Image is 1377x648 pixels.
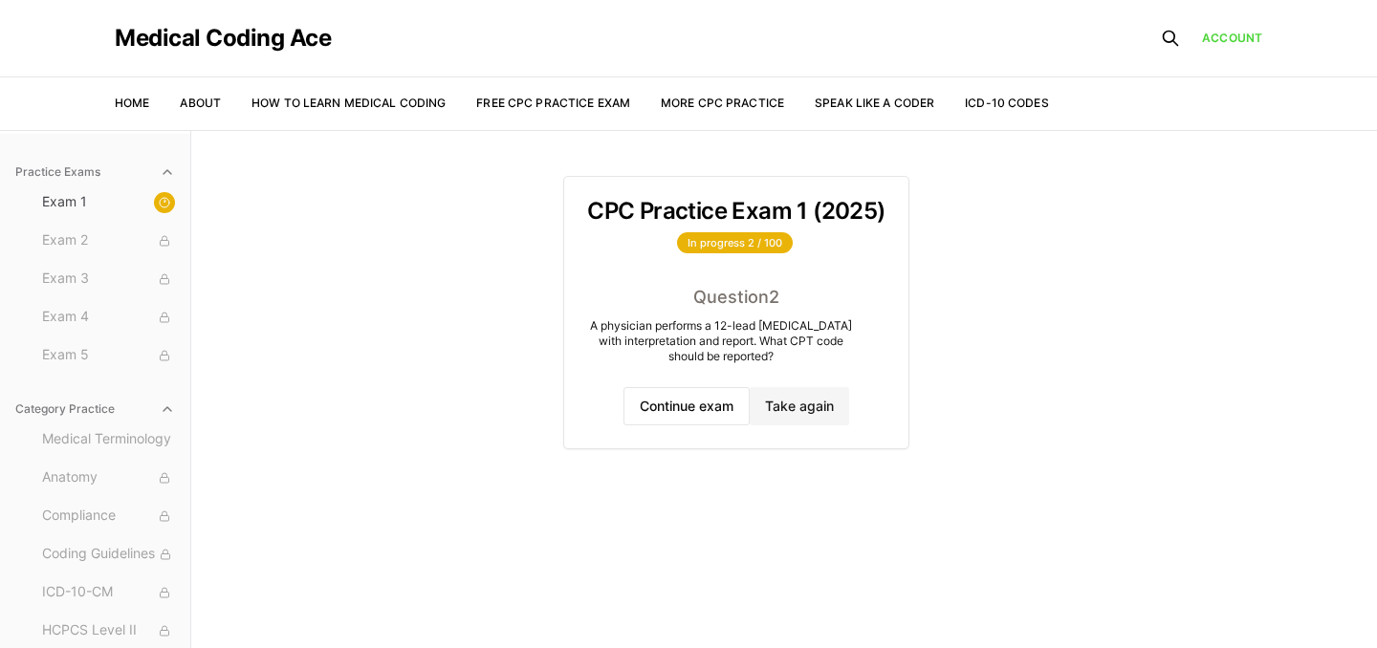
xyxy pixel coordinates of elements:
[587,318,855,364] div: A physician performs a 12-lead [MEDICAL_DATA] with interpretation and report. What CPT code shoul...
[34,187,183,218] button: Exam 1
[34,577,183,608] button: ICD-10-CM
[750,387,849,425] button: Take again
[34,463,183,493] button: Anatomy
[115,27,331,50] a: Medical Coding Ace
[1202,30,1262,47] a: Account
[815,96,934,110] a: Speak Like a Coder
[42,506,175,527] span: Compliance
[8,157,183,187] button: Practice Exams
[42,429,175,450] span: Medical Terminology
[115,96,149,110] a: Home
[34,302,183,333] button: Exam 4
[587,200,885,223] h3: CPC Practice Exam 1 (2025)
[42,467,175,488] span: Anatomy
[34,226,183,256] button: Exam 2
[34,616,183,646] button: HCPCS Level II
[34,264,183,294] button: Exam 3
[42,544,175,565] span: Coding Guidelines
[42,269,175,290] span: Exam 3
[42,620,175,641] span: HCPCS Level II
[251,96,446,110] a: How to Learn Medical Coding
[965,96,1048,110] a: ICD-10 Codes
[623,387,750,425] button: Continue exam
[42,192,175,213] span: Exam 1
[661,96,784,110] a: More CPC Practice
[34,424,183,455] button: Medical Terminology
[34,501,183,531] button: Compliance
[42,307,175,328] span: Exam 4
[42,345,175,366] span: Exam 5
[476,96,630,110] a: Free CPC Practice Exam
[587,284,885,311] div: Question 2
[42,230,175,251] span: Exam 2
[180,96,221,110] a: About
[34,340,183,371] button: Exam 5
[42,582,175,603] span: ICD-10-CM
[677,232,793,253] div: In progress 2 / 100
[8,394,183,424] button: Category Practice
[34,539,183,570] button: Coding Guidelines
